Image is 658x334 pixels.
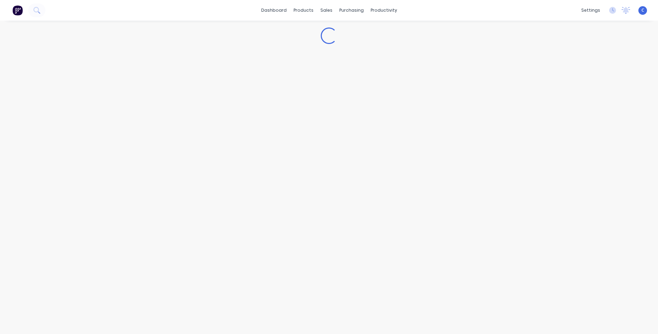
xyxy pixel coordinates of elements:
[12,5,23,15] img: Factory
[317,5,336,15] div: sales
[578,5,604,15] div: settings
[336,5,367,15] div: purchasing
[290,5,317,15] div: products
[258,5,290,15] a: dashboard
[641,7,644,13] span: C
[367,5,401,15] div: productivity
